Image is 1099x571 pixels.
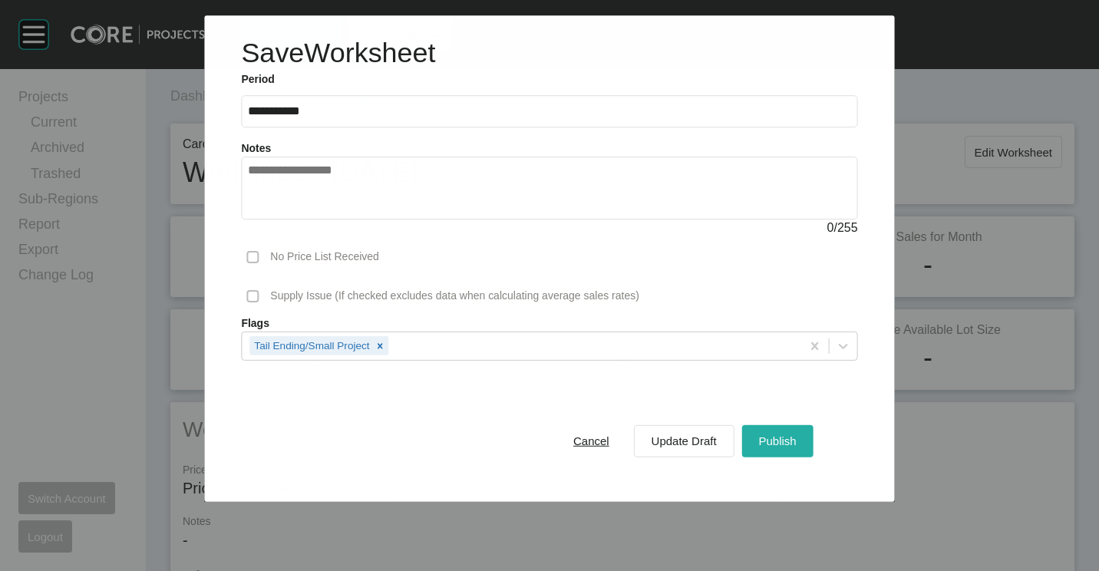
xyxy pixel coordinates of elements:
label: Notes [241,142,271,154]
button: Update Draft [634,424,734,457]
p: No Price List Received [270,249,378,265]
label: Flags [241,316,857,332]
span: Publish [759,434,797,447]
span: 0 [827,221,834,234]
p: Supply Issue (If checked excludes data when calculating average sales rates) [270,289,639,304]
div: Tail Ending/Small Project [249,336,371,355]
button: Cancel [556,424,626,457]
div: / 255 [241,219,857,236]
label: Period [241,73,857,88]
span: Cancel [573,434,609,447]
h1: Save Worksheet [241,34,435,72]
button: Publish [742,424,814,457]
span: Update Draft [652,434,717,447]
